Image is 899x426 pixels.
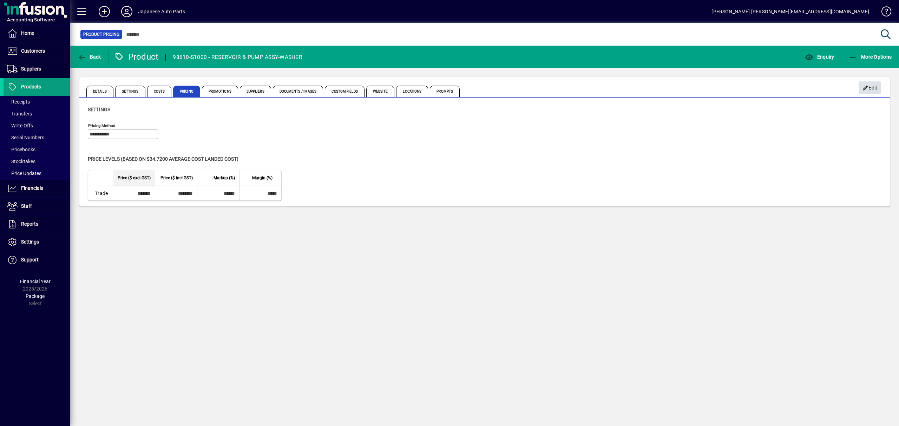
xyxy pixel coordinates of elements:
[118,174,151,182] span: Price ($ excl GST)
[21,257,39,262] span: Support
[4,42,70,60] a: Customers
[4,215,70,233] a: Reports
[88,107,110,112] span: Settings
[116,5,138,18] button: Profile
[21,30,34,36] span: Home
[711,6,869,17] div: [PERSON_NAME] [PERSON_NAME][EMAIL_ADDRESS][DOMAIN_NAME]
[26,293,45,299] span: Package
[4,120,70,132] a: Write Offs
[83,31,119,38] span: Product Pricing
[366,86,395,97] span: Website
[862,82,878,94] span: Edit
[240,86,271,97] span: Suppliers
[86,86,113,97] span: Details
[4,167,70,179] a: Price Updates
[114,51,159,62] div: Product
[21,203,32,209] span: Staff
[273,86,323,97] span: Documents / Images
[4,180,70,197] a: Financials
[803,51,836,63] button: Enquiry
[4,155,70,167] a: Stocktakes
[147,86,172,97] span: Costs
[173,52,302,63] div: 98610-S1000 - RESERVOIR & PUMP ASSY-WASHER
[21,66,41,72] span: Suppliers
[252,174,273,182] span: Margin (%)
[805,54,834,60] span: Enquiry
[4,96,70,108] a: Receipts
[70,51,109,63] app-page-header-button: Back
[325,86,364,97] span: Custom Fields
[115,86,145,97] span: Settings
[21,48,45,54] span: Customers
[7,135,44,140] span: Serial Numbers
[4,25,70,42] a: Home
[7,111,32,117] span: Transfers
[7,147,35,152] span: Pricebooks
[396,86,428,97] span: Locations
[20,279,51,284] span: Financial Year
[4,144,70,155] a: Pricebooks
[78,54,101,60] span: Back
[847,51,894,63] button: More Options
[138,6,185,17] div: Japanese Auto Parts
[4,251,70,269] a: Support
[21,221,38,227] span: Reports
[21,84,41,89] span: Products
[202,86,238,97] span: Promotions
[21,185,43,191] span: Financials
[876,1,890,24] a: Knowledge Base
[859,81,881,94] button: Edit
[4,233,70,251] a: Settings
[214,174,235,182] span: Markup (%)
[76,51,103,63] button: Back
[173,86,200,97] span: Pricing
[4,132,70,144] a: Serial Numbers
[4,108,70,120] a: Transfers
[88,156,238,162] span: Price levels (based on $34.7200 Average cost landed cost)
[849,54,892,60] span: More Options
[88,186,113,200] td: Trade
[7,159,35,164] span: Stocktakes
[21,239,39,245] span: Settings
[93,5,116,18] button: Add
[7,171,41,176] span: Price Updates
[430,86,460,97] span: Prompts
[4,60,70,78] a: Suppliers
[160,174,193,182] span: Price ($ incl GST)
[7,123,33,128] span: Write Offs
[7,99,30,105] span: Receipts
[4,198,70,215] a: Staff
[88,123,116,128] mat-label: Pricing method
